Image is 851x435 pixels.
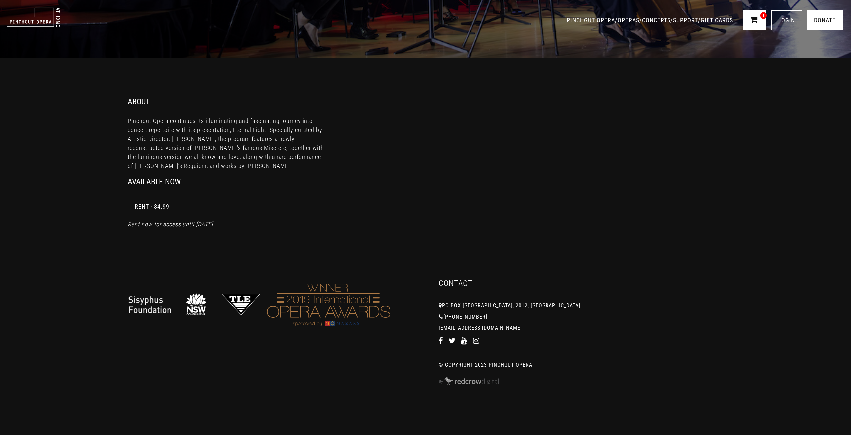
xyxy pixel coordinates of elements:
[439,377,499,385] img: redcrow_wordmark_LIGHT%20(2).svg
[262,279,395,330] img: logos_2019_final_IOA_landscape_winner_mazars.webp
[743,10,766,30] a: 1
[618,17,639,24] a: OPERAS
[439,361,723,369] p: © COPYRIGHT 2023 PINCHGUT OPERA
[128,292,261,317] img: Website%20logo%20footer%20v3.png
[439,313,723,321] p: [PHONE_NUMBER]
[128,221,215,228] i: Rent now for access until [DATE].
[760,12,767,19] span: 1
[807,10,843,30] a: Donate
[567,17,615,24] a: PINCHGUT OPERA
[642,17,670,24] a: CONCERTS
[771,10,802,30] a: LOGIN
[128,177,181,187] h4: AVAILABLE NOW
[128,116,327,170] p: Pinchgut Opera continues its illuminating and fascinating journey into concert repertoire with it...
[439,302,723,310] p: PO BOX [GEOGRAPHIC_DATA], 2012, [GEOGRAPHIC_DATA]
[439,325,522,331] a: [EMAIL_ADDRESS][DOMAIN_NAME]
[567,17,735,24] span: / / / /
[673,17,698,24] a: SUPPORT
[128,97,150,107] h4: About
[701,17,733,24] a: GIFT CARDS
[7,7,60,27] img: pinchgut_at_home_negative_logo.svg
[128,197,176,216] a: Rent - $4.99
[439,279,723,295] h4: Contact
